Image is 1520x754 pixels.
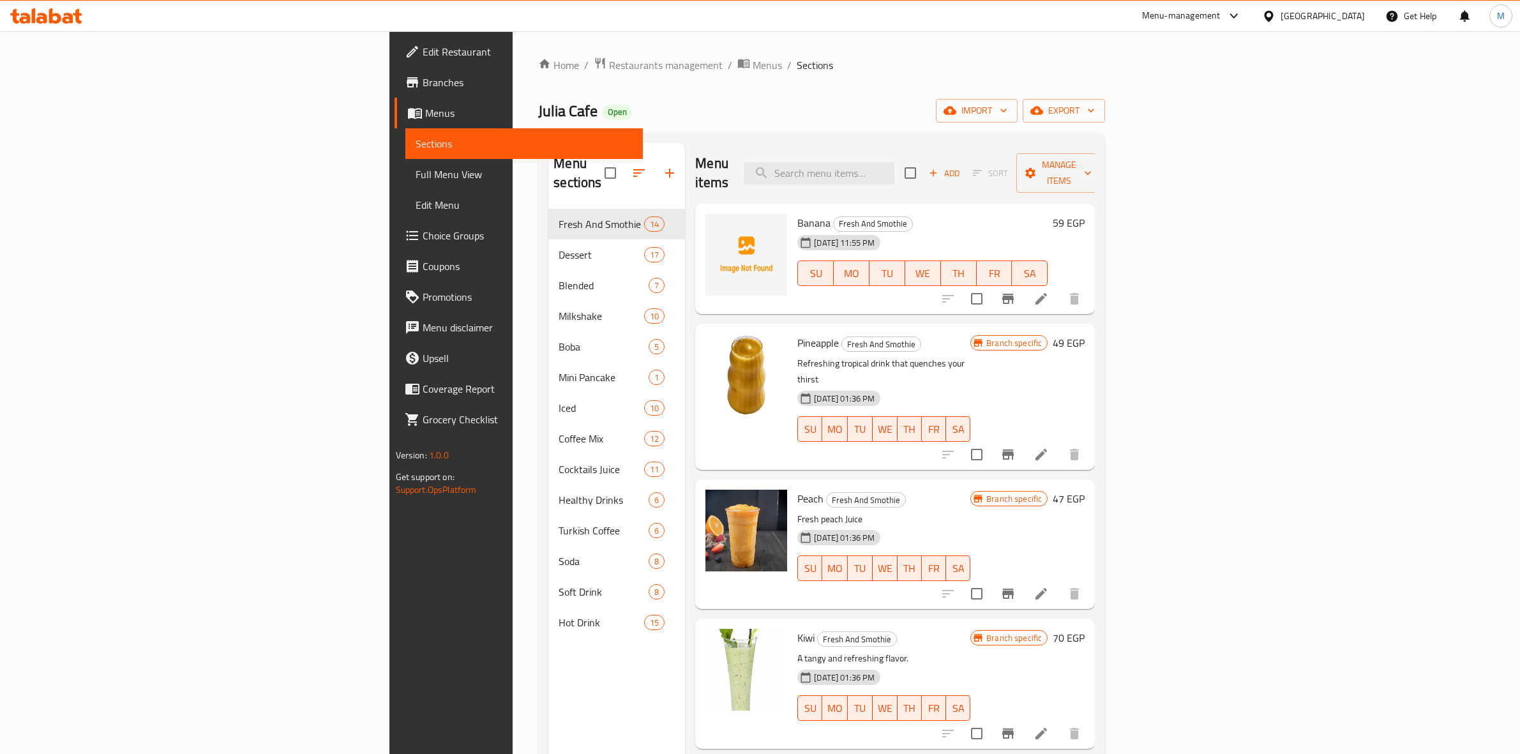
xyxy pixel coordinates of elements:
div: Fresh And Smothie [841,336,921,352]
span: Select to update [963,720,990,747]
span: SA [951,699,965,718]
span: MO [827,699,843,718]
button: SA [946,695,970,721]
span: Select to update [963,441,990,468]
button: Add section [654,158,685,188]
span: Mini Pancake [559,370,649,385]
div: [GEOGRAPHIC_DATA] [1281,9,1365,23]
span: TH [903,420,917,439]
span: Choice Groups [423,228,633,243]
span: Coffee Mix [559,431,644,446]
p: A tangy and refreshing flavor. [797,651,970,667]
div: items [644,431,665,446]
span: Restaurants management [609,57,723,73]
button: Branch-specific-item [993,283,1023,314]
a: Support.OpsPlatform [396,481,477,498]
span: Select all sections [597,160,624,186]
div: items [649,278,665,293]
span: Dessert [559,247,644,262]
span: Manage items [1027,157,1092,189]
a: Edit menu item [1034,291,1049,306]
span: Menus [425,105,633,121]
span: SA [1017,264,1042,283]
span: SU [803,559,817,578]
a: Choice Groups [395,220,643,251]
span: Cocktails Juice [559,462,644,477]
span: SU [803,420,817,439]
button: delete [1059,439,1090,470]
button: delete [1059,718,1090,749]
img: Pineapple [705,334,787,416]
button: Branch-specific-item [993,718,1023,749]
span: Peach [797,489,824,508]
span: Fresh And Smothie [827,493,905,508]
span: 10 [645,310,664,322]
div: items [644,615,665,630]
span: 7 [649,280,664,292]
img: Banana [705,214,787,296]
button: MO [822,555,848,581]
a: Sections [405,128,643,159]
div: Fresh And Smothie [833,216,913,232]
div: items [649,554,665,569]
div: Soft Drink8 [548,577,685,607]
div: items [644,247,665,262]
button: SU [797,695,822,721]
span: Upsell [423,351,633,366]
button: TU [848,695,872,721]
button: MO [822,416,848,442]
a: Edit menu item [1034,586,1049,601]
span: Fresh And Smothie [834,216,912,231]
div: items [644,400,665,416]
span: 8 [649,555,664,568]
span: Add [927,166,961,181]
span: 11 [645,464,664,476]
span: Full Menu View [416,167,633,182]
span: 17 [645,249,664,261]
a: Coverage Report [395,373,643,404]
span: Get support on: [396,469,455,485]
button: TH [898,555,922,581]
button: Branch-specific-item [993,439,1023,470]
button: SA [946,416,970,442]
div: items [649,339,665,354]
div: Hot Drink15 [548,607,685,638]
div: Coffee Mix12 [548,423,685,454]
span: [DATE] 01:36 PM [809,672,880,684]
nav: breadcrumb [538,57,1105,73]
div: Menu-management [1142,8,1221,24]
span: Soda [559,554,649,569]
li: / [787,57,792,73]
a: Promotions [395,282,643,312]
span: Fresh And Smothie [559,216,644,232]
span: Fresh And Smothie [842,337,921,352]
div: Cocktails Juice11 [548,454,685,485]
span: 1.0.0 [429,447,449,464]
button: WE [873,416,898,442]
a: Menus [737,57,782,73]
a: Menu disclaimer [395,312,643,343]
div: Dessert17 [548,239,685,270]
div: items [649,584,665,599]
h2: Menu items [695,154,728,192]
span: Milkshake [559,308,644,324]
span: MO [827,420,843,439]
span: TU [853,559,867,578]
button: SU [797,260,834,286]
span: TU [853,420,867,439]
button: delete [1059,578,1090,609]
p: Fresh peach Juice [797,511,970,527]
span: Sections [797,57,833,73]
div: items [644,462,665,477]
span: Iced [559,400,644,416]
span: Healthy Drinks [559,492,649,508]
button: SU [797,555,822,581]
span: Boba [559,339,649,354]
a: Edit menu item [1034,447,1049,462]
span: [DATE] 11:55 PM [809,237,880,249]
span: Fresh And Smothie [818,632,896,647]
input: search [744,162,894,185]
